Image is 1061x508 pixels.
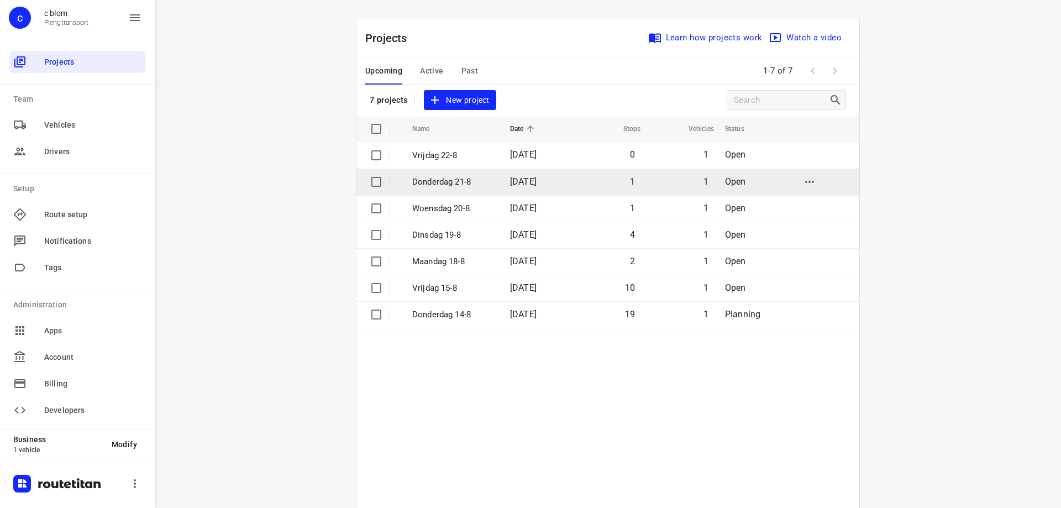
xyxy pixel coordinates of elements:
span: 0 [630,149,635,160]
div: c [9,7,31,29]
div: Search [829,93,845,107]
p: Donderdag 14-8 [412,308,493,321]
span: Stops [609,122,641,135]
p: 1 vehicle [13,446,103,454]
span: Active [420,64,443,78]
span: 1 [630,203,635,213]
span: 1 [630,176,635,187]
span: 4 [630,229,635,240]
div: Developers [9,399,146,421]
p: Business [13,435,103,444]
div: Route setup [9,203,146,226]
span: 2 [630,256,635,266]
span: 1 [703,229,708,240]
div: Apps [9,320,146,342]
span: Drivers [44,146,141,158]
div: Vehicles [9,114,146,136]
span: [DATE] [510,149,537,160]
span: Billing [44,378,141,390]
span: [DATE] [510,229,537,240]
p: Vrijdag 22-8 [412,149,493,162]
span: Status [725,122,759,135]
span: Route setup [44,209,141,221]
span: Open [725,256,746,266]
p: Projects [365,30,416,46]
p: Vrijdag 15-8 [412,282,493,295]
span: 1 [703,282,708,293]
span: Modify [112,440,137,449]
span: 1 [703,203,708,213]
span: Next Page [824,60,846,82]
span: [DATE] [510,203,537,213]
div: Billing [9,373,146,395]
p: Plengtransport [44,19,89,27]
div: Drivers [9,140,146,163]
span: Apps [44,325,141,337]
span: Notifications [44,235,141,247]
span: 1 [703,309,708,320]
p: c blom [44,9,89,18]
span: Planning [725,309,760,320]
p: Team [13,93,146,105]
span: New project [430,93,489,107]
button: Modify [103,434,146,454]
input: Search projects [734,92,829,109]
button: New project [424,90,496,111]
span: Projects [44,56,141,68]
div: Projects [9,51,146,73]
span: 1 [703,256,708,266]
p: Setup [13,183,146,195]
p: Dinsdag 19-8 [412,229,493,242]
span: 1-7 of 7 [759,59,797,83]
span: [DATE] [510,282,537,293]
div: Notifications [9,230,146,252]
span: Tags [44,262,141,274]
span: Vehicles [44,119,141,131]
span: [DATE] [510,176,537,187]
span: Developers [44,405,141,416]
span: 1 [703,149,708,160]
div: Tags [9,256,146,279]
span: Past [461,64,479,78]
span: Name [412,122,444,135]
span: Open [725,149,746,160]
p: Maandag 18-8 [412,255,493,268]
span: Date [510,122,538,135]
span: Open [725,282,746,293]
span: Upcoming [365,64,402,78]
span: Account [44,352,141,363]
p: 7 projects [370,95,408,105]
span: Open [725,229,746,240]
span: Previous Page [802,60,824,82]
span: [DATE] [510,256,537,266]
span: 1 [703,176,708,187]
p: Woensdag 20-8 [412,202,493,215]
div: Account [9,346,146,368]
p: Donderdag 21-8 [412,176,493,188]
span: Open [725,176,746,187]
p: Administration [13,299,146,311]
span: 10 [625,282,635,293]
span: Vehicles [674,122,714,135]
span: [DATE] [510,309,537,320]
span: 19 [625,309,635,320]
span: Open [725,203,746,213]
